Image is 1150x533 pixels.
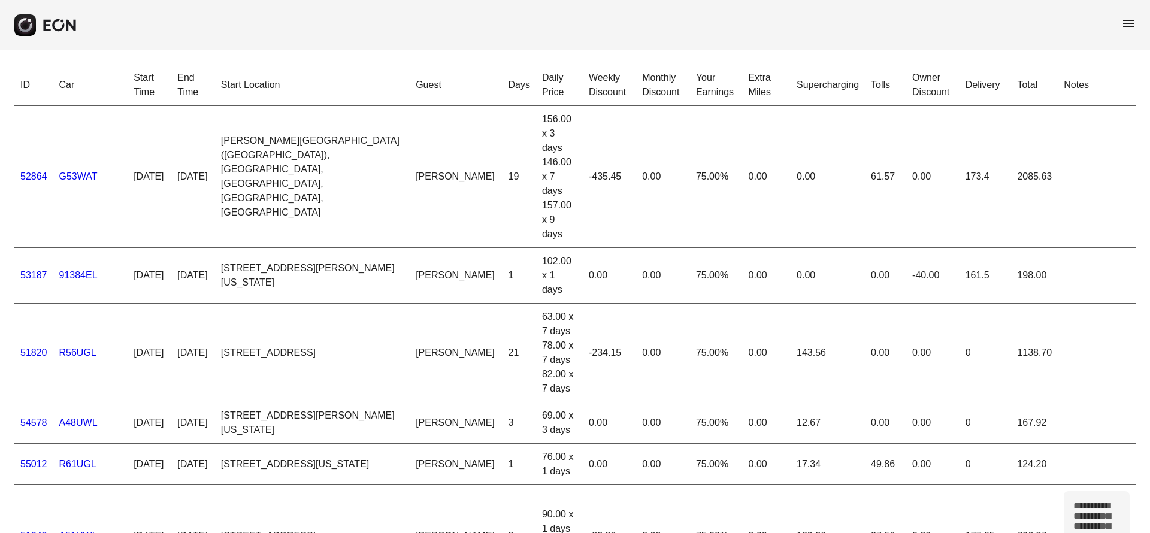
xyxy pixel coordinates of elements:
td: 49.86 [865,444,906,485]
td: [DATE] [128,248,171,304]
span: menu [1121,16,1136,31]
td: 0.00 [636,106,690,248]
a: 52864 [20,171,47,181]
td: [DATE] [171,106,215,248]
th: Weekly Discount [583,65,636,106]
th: Monthly Discount [636,65,690,106]
td: 0.00 [865,402,906,444]
td: 1 [503,444,536,485]
div: 102.00 x 1 days [542,254,577,297]
div: 82.00 x 7 days [542,367,577,396]
td: 2085.63 [1011,106,1058,248]
th: Tolls [865,65,906,106]
td: 0.00 [583,444,636,485]
th: Start Time [128,65,171,106]
td: [DATE] [171,444,215,485]
td: [PERSON_NAME] [410,444,502,485]
div: 69.00 x 3 days [542,408,577,437]
td: 0 [960,304,1012,402]
th: Notes [1058,65,1136,106]
td: 0.00 [743,248,791,304]
th: Extra Miles [743,65,791,106]
td: 167.92 [1011,402,1058,444]
td: [DATE] [128,444,171,485]
a: 55012 [20,459,47,469]
td: 17.34 [791,444,865,485]
th: Delivery [960,65,1012,106]
th: Daily Price [536,65,583,106]
td: 0.00 [636,402,690,444]
div: 146.00 x 7 days [542,155,577,198]
td: 75.00% [690,444,743,485]
td: 143.56 [791,304,865,402]
td: [PERSON_NAME] [410,106,502,248]
td: 75.00% [690,402,743,444]
th: ID [14,65,53,106]
th: Start Location [215,65,410,106]
td: 0.00 [743,106,791,248]
td: [DATE] [171,304,215,402]
td: [STREET_ADDRESS] [215,304,410,402]
a: 54578 [20,417,47,428]
td: 198.00 [1011,248,1058,304]
th: Days [503,65,536,106]
td: [DATE] [128,402,171,444]
th: End Time [171,65,215,106]
td: 0.00 [743,402,791,444]
td: [STREET_ADDRESS][US_STATE] [215,444,410,485]
td: 0.00 [636,304,690,402]
td: 0.00 [865,304,906,402]
td: -40.00 [906,248,960,304]
td: [DATE] [128,304,171,402]
td: 0.00 [636,444,690,485]
th: Your Earnings [690,65,743,106]
a: 91384EL [59,270,98,280]
div: 156.00 x 3 days [542,112,577,155]
td: 124.20 [1011,444,1058,485]
td: 19 [503,106,536,248]
td: 1138.70 [1011,304,1058,402]
td: [DATE] [128,106,171,248]
td: 0.00 [583,248,636,304]
td: [PERSON_NAME][GEOGRAPHIC_DATA] ([GEOGRAPHIC_DATA]), [GEOGRAPHIC_DATA], [GEOGRAPHIC_DATA], [GEOGRA... [215,106,410,248]
th: Guest [410,65,502,106]
a: 51820 [20,347,47,358]
td: -435.45 [583,106,636,248]
a: A48UWL [59,417,98,428]
th: Supercharging [791,65,865,106]
th: Owner Discount [906,65,960,106]
td: 75.00% [690,304,743,402]
td: 0.00 [906,444,960,485]
td: [PERSON_NAME] [410,304,502,402]
td: 0 [960,402,1012,444]
a: R56UGL [59,347,96,358]
td: 75.00% [690,106,743,248]
a: G53WAT [59,171,98,181]
td: [PERSON_NAME] [410,248,502,304]
a: 53187 [20,270,47,280]
td: 0.00 [906,304,960,402]
td: 61.57 [865,106,906,248]
td: 21 [503,304,536,402]
td: [DATE] [171,402,215,444]
td: 0.00 [791,106,865,248]
td: 1 [503,248,536,304]
td: 0.00 [906,106,960,248]
td: 0.00 [636,248,690,304]
td: 12.67 [791,402,865,444]
td: 0.00 [791,248,865,304]
td: [STREET_ADDRESS][PERSON_NAME][US_STATE] [215,248,410,304]
td: 0.00 [743,304,791,402]
td: 0.00 [743,444,791,485]
td: [DATE] [171,248,215,304]
div: 157.00 x 9 days [542,198,577,241]
td: [PERSON_NAME] [410,402,502,444]
td: 173.4 [960,106,1012,248]
td: 0.00 [865,248,906,304]
a: R61UGL [59,459,96,469]
td: 3 [503,402,536,444]
td: 0.00 [906,402,960,444]
td: -234.15 [583,304,636,402]
td: 0.00 [583,402,636,444]
td: [STREET_ADDRESS][PERSON_NAME][US_STATE] [215,402,410,444]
